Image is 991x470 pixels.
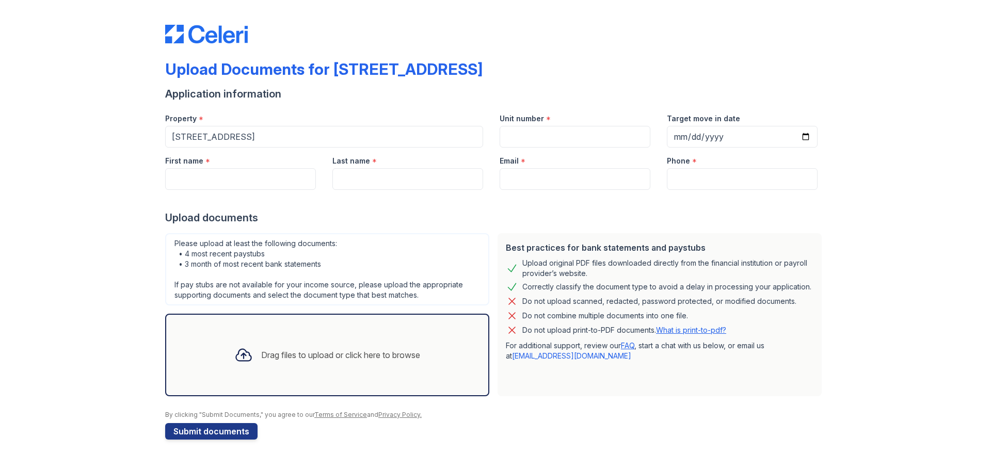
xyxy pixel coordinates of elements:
[378,411,422,418] a: Privacy Policy.
[165,114,197,124] label: Property
[512,351,631,360] a: [EMAIL_ADDRESS][DOMAIN_NAME]
[165,60,483,78] div: Upload Documents for [STREET_ADDRESS]
[261,349,420,361] div: Drag files to upload or click here to browse
[506,241,813,254] div: Best practices for bank statements and paystubs
[314,411,367,418] a: Terms of Service
[621,341,634,350] a: FAQ
[667,114,740,124] label: Target move in date
[667,156,690,166] label: Phone
[656,326,726,334] a: What is print-to-pdf?
[506,341,813,361] p: For additional support, review our , start a chat with us below, or email us at
[522,310,688,322] div: Do not combine multiple documents into one file.
[500,156,519,166] label: Email
[522,281,811,293] div: Correctly classify the document type to avoid a delay in processing your application.
[500,114,544,124] label: Unit number
[165,233,489,305] div: Please upload at least the following documents: • 4 most recent paystubs • 3 month of most recent...
[165,210,826,225] div: Upload documents
[165,411,826,419] div: By clicking "Submit Documents," you agree to our and
[522,295,796,307] div: Do not upload scanned, redacted, password protected, or modified documents.
[165,25,248,43] img: CE_Logo_Blue-a8612792a0a2168367f1c8372b55b34899dd931a85d93a1a3d3e32e68fde9ad4.png
[332,156,370,166] label: Last name
[522,258,813,279] div: Upload original PDF files downloaded directly from the financial institution or payroll provider’...
[165,156,203,166] label: First name
[165,423,258,440] button: Submit documents
[522,325,726,335] p: Do not upload print-to-PDF documents.
[165,87,826,101] div: Application information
